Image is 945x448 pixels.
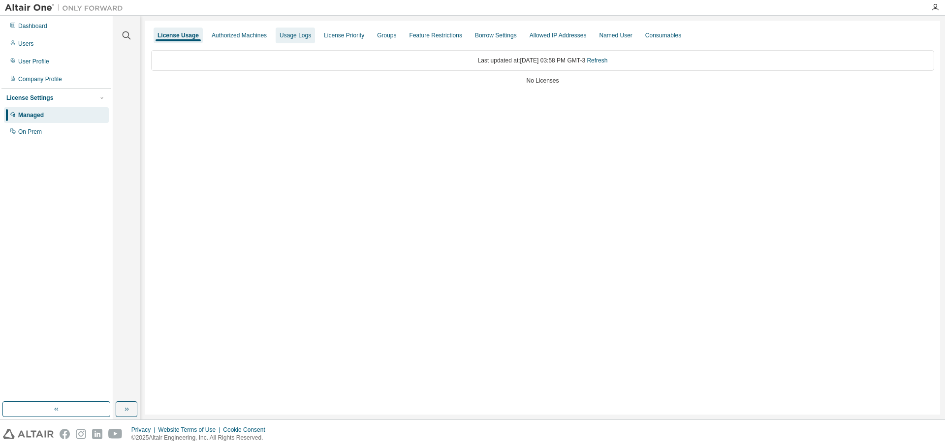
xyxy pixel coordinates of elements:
img: youtube.svg [108,429,123,439]
div: Named User [599,31,632,39]
div: Managed [18,111,44,119]
div: No Licenses [151,77,934,85]
img: facebook.svg [60,429,70,439]
div: Privacy [131,426,158,434]
div: Company Profile [18,75,62,83]
div: Groups [377,31,396,39]
div: License Priority [324,31,364,39]
div: Last updated at: [DATE] 03:58 PM GMT-3 [151,50,934,71]
div: Website Terms of Use [158,426,223,434]
img: Altair One [5,3,128,13]
div: Consumables [645,31,681,39]
div: Cookie Consent [223,426,271,434]
img: instagram.svg [76,429,86,439]
div: On Prem [18,128,42,136]
div: Authorized Machines [212,31,267,39]
img: altair_logo.svg [3,429,54,439]
a: Refresh [587,57,607,64]
div: License Usage [157,31,199,39]
div: Usage Logs [280,31,311,39]
div: Feature Restrictions [409,31,462,39]
div: Users [18,40,33,48]
div: Allowed IP Addresses [530,31,587,39]
div: Borrow Settings [475,31,517,39]
p: © 2025 Altair Engineering, Inc. All Rights Reserved. [131,434,271,442]
div: License Settings [6,94,53,102]
img: linkedin.svg [92,429,102,439]
div: Dashboard [18,22,47,30]
div: User Profile [18,58,49,65]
